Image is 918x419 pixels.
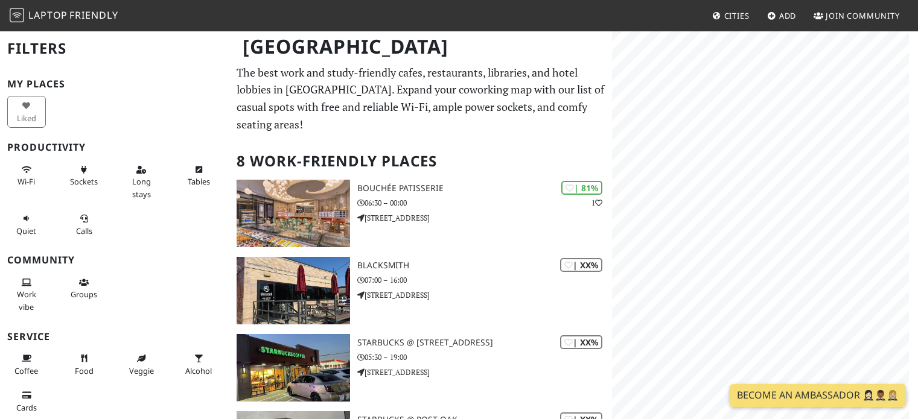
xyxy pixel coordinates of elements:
[122,348,161,380] button: Veggie
[65,273,103,304] button: Groups
[122,160,161,204] button: Long stays
[7,209,46,241] button: Quiet
[7,30,222,67] h2: Filters
[560,335,602,349] div: | XX%
[357,183,613,194] h3: Bouchée Patisserie
[826,10,900,21] span: Join Community
[16,402,37,413] span: Credit cards
[7,78,222,90] h3: My Places
[779,10,797,21] span: Add
[7,331,222,342] h3: Service
[357,367,613,378] p: [STREET_ADDRESS]
[75,365,94,376] span: Food
[10,8,24,22] img: LaptopFriendly
[233,30,610,63] h1: [GEOGRAPHIC_DATA]
[357,338,613,348] h3: Starbucks @ [STREET_ADDRESS]
[237,257,349,324] img: Blacksmith
[65,348,103,380] button: Food
[229,334,612,402] a: Starbucks @ 6600 S Rice Ave | XX% Starbucks @ [STREET_ADDRESS] 05:30 – 19:00 [STREET_ADDRESS]
[357,212,613,224] p: [STREET_ADDRESS]
[65,209,103,241] button: Calls
[237,64,605,133] p: The best work and study-friendly cafes, restaurants, libraries, and hotel lobbies in [GEOGRAPHIC_...
[65,160,103,192] button: Sockets
[17,289,36,312] span: People working
[188,176,210,187] span: Work-friendly tables
[237,143,605,180] h2: 8 Work-Friendly Places
[179,160,218,192] button: Tables
[561,181,602,195] div: | 81%
[237,180,349,247] img: Bouchée Patisserie
[71,289,97,300] span: Group tables
[357,260,613,271] h3: Blacksmith
[129,365,154,376] span: Veggie
[14,365,38,376] span: Coffee
[762,5,802,27] a: Add
[591,197,602,209] p: 1
[76,225,92,236] span: Video/audio calls
[7,273,46,317] button: Work vibe
[69,8,118,22] span: Friendly
[237,334,349,402] img: Starbucks @ 6600 S Rice Ave
[229,257,612,324] a: Blacksmith | XX% Blacksmith 07:00 – 16:00 [STREET_ADDRESS]
[179,348,218,380] button: Alcohol
[560,258,602,272] div: | XX%
[357,197,613,209] p: 06:30 – 00:00
[7,348,46,380] button: Coffee
[7,254,222,266] h3: Community
[16,225,36,236] span: Quiet
[730,384,906,407] a: Become an Ambassador 🤵🏻‍♀️🤵🏾‍♂️🤵🏼‍♀️
[809,5,905,27] a: Join Community
[70,176,98,187] span: Power sockets
[357,274,613,286] p: 07:00 – 16:00
[132,176,151,199] span: Long stays
[7,385,46,417] button: Cards
[724,10,750,21] span: Cities
[7,160,46,192] button: Wi-Fi
[7,142,222,153] h3: Productivity
[185,365,212,376] span: Alcohol
[18,176,35,187] span: Stable Wi-Fi
[707,5,754,27] a: Cities
[357,289,613,301] p: [STREET_ADDRESS]
[357,351,613,363] p: 05:30 – 19:00
[28,8,68,22] span: Laptop
[10,5,118,27] a: LaptopFriendly LaptopFriendly
[229,180,612,247] a: Bouchée Patisserie | 81% 1 Bouchée Patisserie 06:30 – 00:00 [STREET_ADDRESS]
